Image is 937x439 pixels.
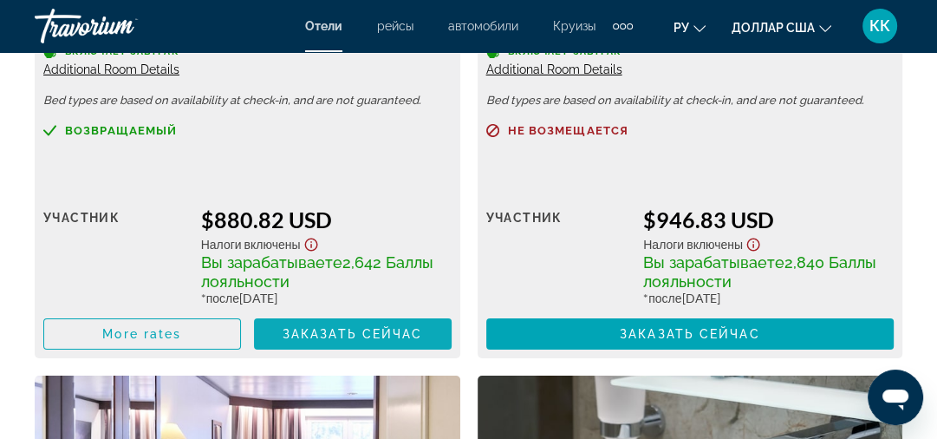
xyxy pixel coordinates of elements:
button: Изменить валюту [732,15,831,40]
span: Не возмещается [508,125,628,136]
div: участник [486,206,631,305]
span: 2,840 Баллы лояльности [643,253,876,291]
span: Вы зарабатываете [643,253,784,272]
div: $880.82 USD [201,206,452,233]
span: возвращаемый [65,125,177,136]
button: Заказать сейчас [254,318,452,350]
button: Заказать сейчас [486,318,895,350]
button: More rates [43,318,241,350]
font: КК [869,16,890,35]
span: Заказать сейчас [620,327,760,341]
span: Налоги включены [643,237,743,252]
button: Изменить язык [673,15,706,40]
span: Additional Room Details [43,62,179,76]
a: Травориум [35,3,208,49]
span: Заказать сейчас [283,327,423,341]
span: Вы зарабатываете [201,253,342,272]
a: Круизы [553,19,595,33]
a: возвращаемый [43,124,452,137]
p: Bed types are based on availability at check-in, and are not guaranteed. [486,95,895,107]
p: Bed types are based on availability at check-in, and are not guaranteed. [43,95,452,107]
a: автомобили [448,19,518,33]
div: * [DATE] [643,291,894,305]
button: Show Taxes and Fees disclaimer [301,233,322,252]
span: 2,642 Баллы лояльности [201,253,433,291]
button: Меню пользователя [857,8,902,44]
button: Show Taxes and Fees disclaimer [743,233,764,252]
font: доллар США [732,21,815,35]
div: * [DATE] [201,291,452,305]
div: участник [43,206,188,305]
div: $946.83 USD [643,206,894,233]
button: Дополнительные элементы навигации [613,12,633,40]
span: More rates [102,327,181,341]
span: после [648,291,681,305]
a: Отели [305,19,342,33]
a: рейсы [377,19,413,33]
span: Additional Room Details [486,62,622,76]
font: ру [673,21,689,35]
span: Налоги включены [201,237,301,252]
iframe: Кнопка запуска окна обмена сообщениями [868,370,923,425]
span: после [206,291,239,305]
